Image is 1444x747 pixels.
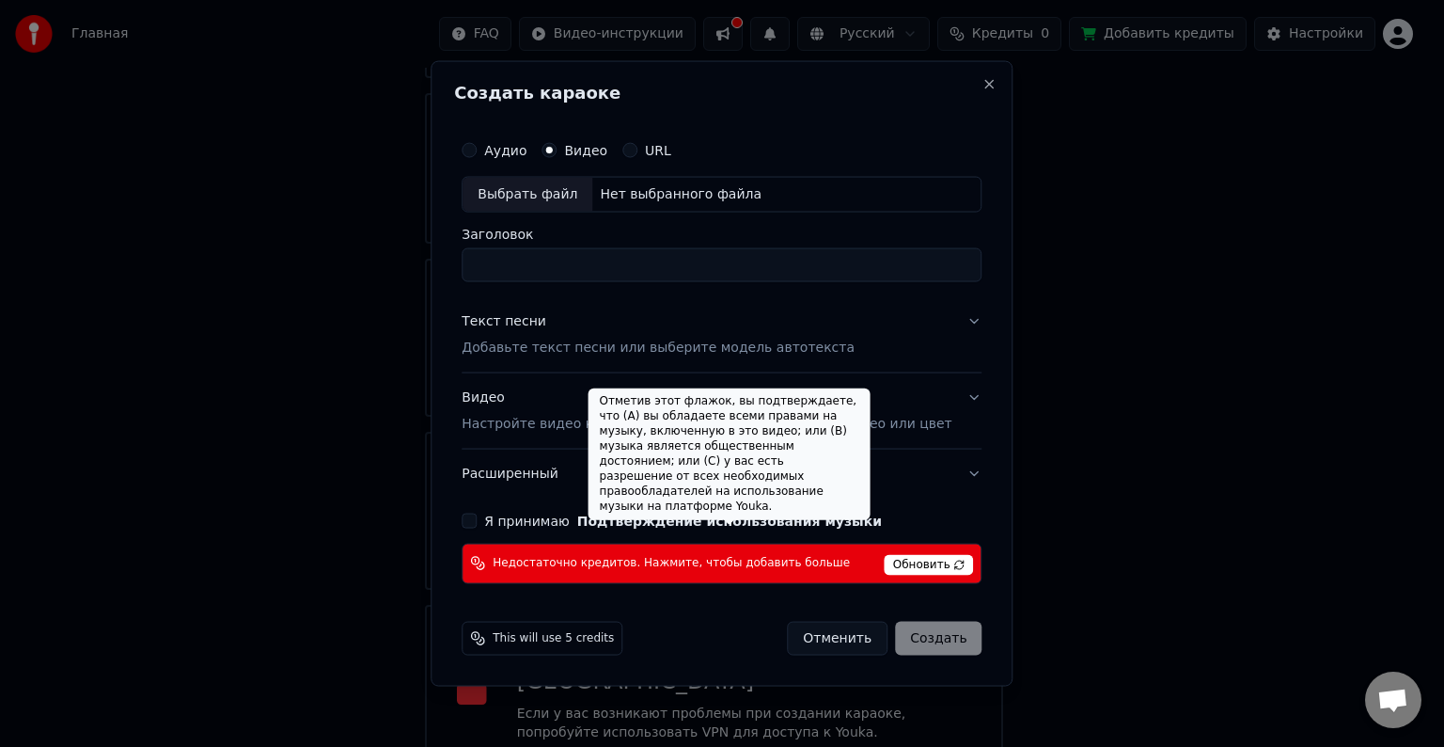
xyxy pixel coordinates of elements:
[589,389,871,520] div: Отметив этот флажок, вы подтверждаете, что (A) вы обладаете всеми правами на музыку, включенную в...
[592,185,769,204] div: Нет выбранного файла
[462,297,981,373] button: Текст песниДобавьте текст песни или выберите модель автотекста
[484,144,526,157] label: Аудио
[577,514,882,527] button: Я принимаю
[645,144,671,157] label: URL
[787,621,887,655] button: Отменить
[454,85,989,102] h2: Создать караоке
[463,178,592,212] div: Выбрать файл
[462,414,951,433] p: Настройте видео караоке: используйте изображение, видео или цвет
[462,389,951,434] div: Видео
[462,228,981,241] label: Заголовок
[885,554,974,575] span: Обновить
[564,144,607,157] label: Видео
[462,339,855,358] p: Добавьте текст песни или выберите модель автотекста
[462,373,981,449] button: ВидеоНастройте видео караоке: используйте изображение, видео или цвет
[493,630,614,645] span: This will use 5 credits
[484,514,882,527] label: Я принимаю
[493,556,850,571] span: Недостаточно кредитов. Нажмите, чтобы добавить больше
[462,312,546,331] div: Текст песни
[462,449,981,498] button: Расширенный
